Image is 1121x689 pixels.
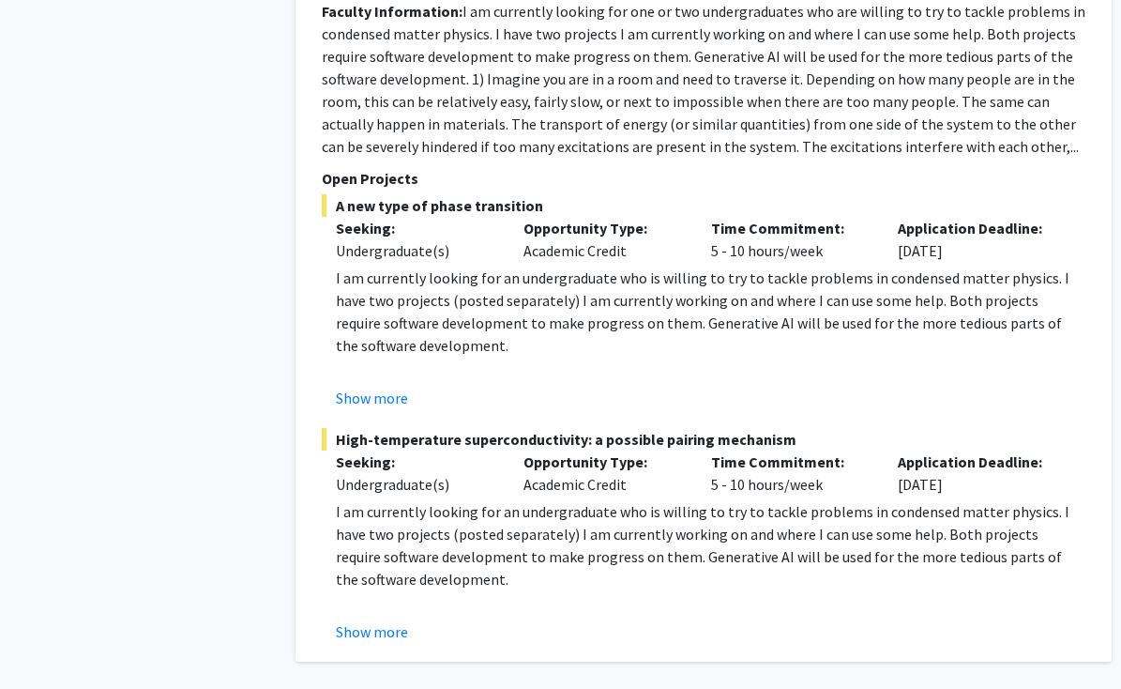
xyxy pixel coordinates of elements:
div: [DATE] [884,451,1071,496]
div: 5 - 10 hours/week [697,217,885,262]
div: 5 - 10 hours/week [697,451,885,496]
div: [DATE] [884,217,1071,262]
p: Opportunity Type: [523,217,683,239]
p: Time Commitment: [711,451,871,473]
div: Academic Credit [509,217,697,262]
iframe: Chat [14,605,80,675]
p: Seeking: [336,217,495,239]
div: Academic Credit [509,451,697,496]
p: I am currently looking for an undergraduate who is willing to try to tackle problems in condensed... [336,500,1085,590]
b: Faculty Information: [322,2,462,21]
p: Opportunity Type: [523,451,683,473]
button: Show more [336,387,408,409]
div: Undergraduate(s) [336,473,495,496]
fg-read-more: I am currently looking for one or two undergraduates who are willing to try to tackle problems in... [322,2,1085,156]
p: Seeking: [336,451,495,473]
p: I am currently looking for an undergraduate who is willing to try to tackle problems in condensed... [336,267,1085,357]
p: Open Projects [322,167,1085,190]
p: Application Deadline: [898,451,1057,473]
div: Undergraduate(s) [336,239,495,262]
p: Time Commitment: [711,217,871,239]
span: High-temperature superconductivity: a possible pairing mechanism [322,428,1085,451]
button: Show more [336,620,408,643]
span: A new type of phase transition [322,194,1085,217]
p: Application Deadline: [898,217,1057,239]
